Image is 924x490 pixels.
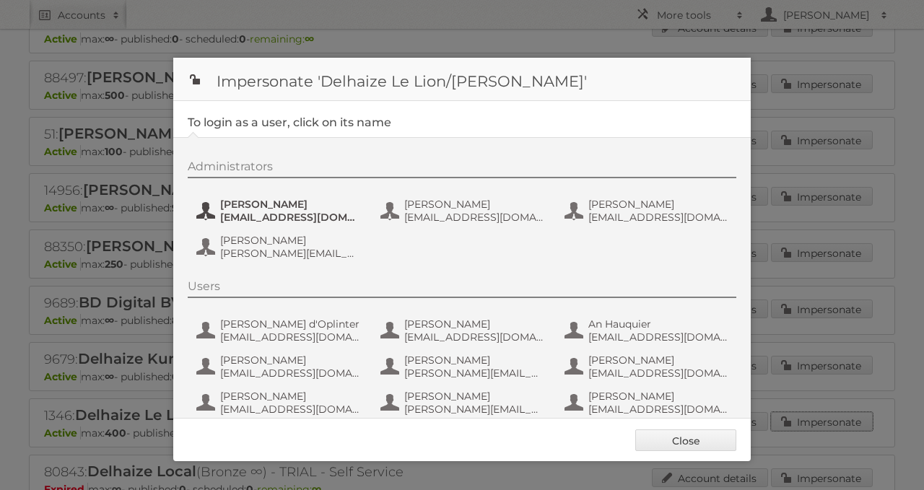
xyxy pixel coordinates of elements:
[195,388,365,417] button: [PERSON_NAME] [EMAIL_ADDRESS][DOMAIN_NAME]
[588,390,728,403] span: [PERSON_NAME]
[220,318,360,331] span: [PERSON_NAME] d'Oplinter
[588,367,728,380] span: [EMAIL_ADDRESS][DOMAIN_NAME]
[404,318,544,331] span: [PERSON_NAME]
[195,352,365,381] button: [PERSON_NAME] [EMAIL_ADDRESS][DOMAIN_NAME]
[588,211,728,224] span: [EMAIL_ADDRESS][DOMAIN_NAME]
[220,354,360,367] span: [PERSON_NAME]
[188,279,736,298] div: Users
[195,196,365,225] button: [PERSON_NAME] [EMAIL_ADDRESS][DOMAIN_NAME]
[635,429,736,451] a: Close
[379,196,549,225] button: [PERSON_NAME] [EMAIL_ADDRESS][DOMAIN_NAME]
[404,390,544,403] span: [PERSON_NAME]
[404,211,544,224] span: [EMAIL_ADDRESS][DOMAIN_NAME]
[563,352,733,381] button: [PERSON_NAME] [EMAIL_ADDRESS][DOMAIN_NAME]
[173,58,751,101] h1: Impersonate 'Delhaize Le Lion/[PERSON_NAME]'
[220,211,360,224] span: [EMAIL_ADDRESS][DOMAIN_NAME]
[588,318,728,331] span: An Hauquier
[220,390,360,403] span: [PERSON_NAME]
[195,316,365,345] button: [PERSON_NAME] d'Oplinter [EMAIL_ADDRESS][DOMAIN_NAME]
[195,232,365,261] button: [PERSON_NAME] [PERSON_NAME][EMAIL_ADDRESS][DOMAIN_NAME]
[404,367,544,380] span: [PERSON_NAME][EMAIL_ADDRESS][DOMAIN_NAME]
[188,159,736,178] div: Administrators
[220,403,360,416] span: [EMAIL_ADDRESS][DOMAIN_NAME]
[563,316,733,345] button: An Hauquier [EMAIL_ADDRESS][DOMAIN_NAME]
[379,352,549,381] button: [PERSON_NAME] [PERSON_NAME][EMAIL_ADDRESS][DOMAIN_NAME]
[588,198,728,211] span: [PERSON_NAME]
[188,115,391,129] legend: To login as a user, click on its name
[220,234,360,247] span: [PERSON_NAME]
[220,367,360,380] span: [EMAIL_ADDRESS][DOMAIN_NAME]
[220,198,360,211] span: [PERSON_NAME]
[563,388,733,417] button: [PERSON_NAME] [EMAIL_ADDRESS][DOMAIN_NAME]
[404,403,544,416] span: [PERSON_NAME][EMAIL_ADDRESS][DOMAIN_NAME]
[379,388,549,417] button: [PERSON_NAME] [PERSON_NAME][EMAIL_ADDRESS][DOMAIN_NAME]
[404,198,544,211] span: [PERSON_NAME]
[588,331,728,344] span: [EMAIL_ADDRESS][DOMAIN_NAME]
[220,247,360,260] span: [PERSON_NAME][EMAIL_ADDRESS][DOMAIN_NAME]
[588,354,728,367] span: [PERSON_NAME]
[563,196,733,225] button: [PERSON_NAME] [EMAIL_ADDRESS][DOMAIN_NAME]
[379,316,549,345] button: [PERSON_NAME] [EMAIL_ADDRESS][DOMAIN_NAME]
[404,354,544,367] span: [PERSON_NAME]
[220,331,360,344] span: [EMAIL_ADDRESS][DOMAIN_NAME]
[588,403,728,416] span: [EMAIL_ADDRESS][DOMAIN_NAME]
[404,331,544,344] span: [EMAIL_ADDRESS][DOMAIN_NAME]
